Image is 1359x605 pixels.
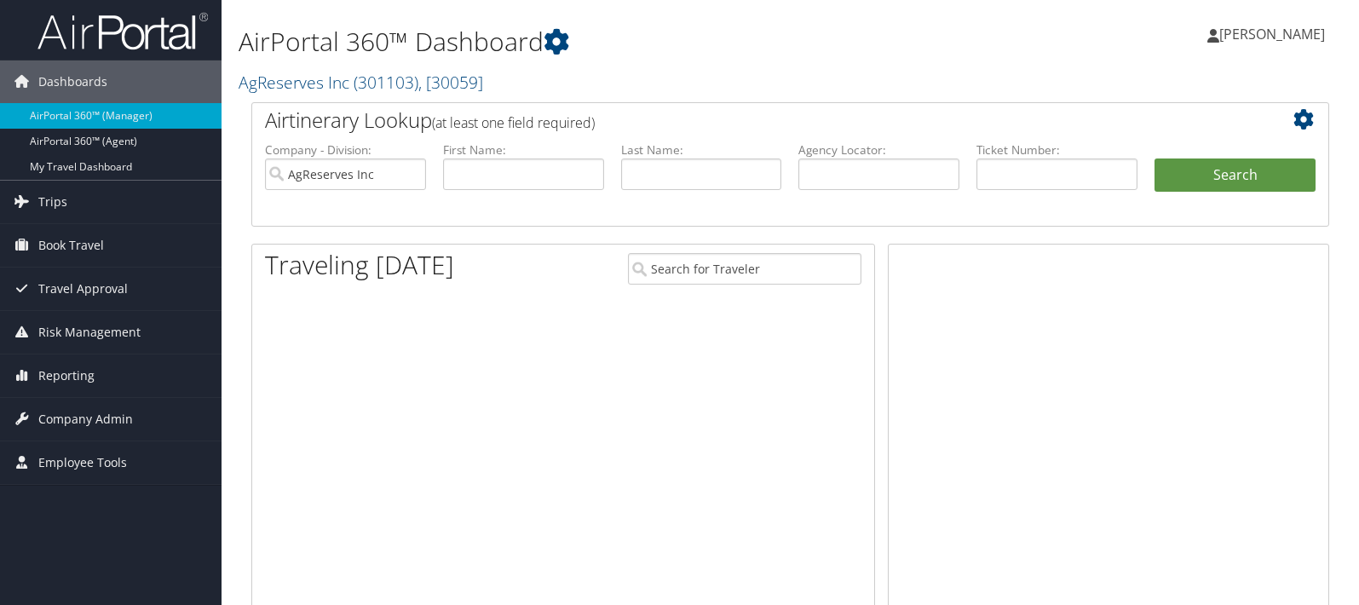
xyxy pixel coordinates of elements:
img: airportal-logo.png [37,11,208,51]
span: (at least one field required) [432,113,595,132]
span: Trips [38,181,67,223]
span: Travel Approval [38,268,128,310]
h1: Traveling [DATE] [265,247,454,283]
span: Employee Tools [38,441,127,484]
label: Ticket Number: [976,141,1137,158]
h1: AirPortal 360™ Dashboard [239,24,974,60]
span: ( 301103 ) [354,71,418,94]
label: First Name: [443,141,604,158]
a: AgReserves Inc [239,71,483,94]
a: [PERSON_NAME] [1207,9,1342,60]
label: Company - Division: [265,141,426,158]
label: Agency Locator: [798,141,959,158]
span: Risk Management [38,311,141,354]
span: , [ 30059 ] [418,71,483,94]
span: [PERSON_NAME] [1219,25,1325,43]
span: Reporting [38,354,95,397]
input: Search for Traveler [628,253,861,285]
button: Search [1155,158,1316,193]
span: Dashboards [38,60,107,103]
h2: Airtinerary Lookup [265,106,1226,135]
span: Company Admin [38,398,133,441]
label: Last Name: [621,141,782,158]
span: Book Travel [38,224,104,267]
